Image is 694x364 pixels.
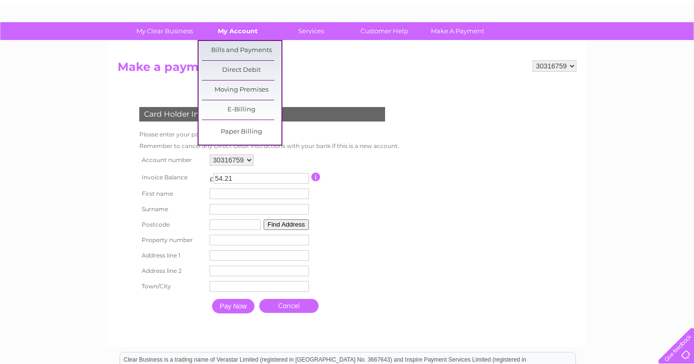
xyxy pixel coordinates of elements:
[202,122,281,142] a: Paper Billing
[120,5,575,47] div: Clear Business is a trading name of Verastar Limited (registered in [GEOGRAPHIC_DATA] No. 3667643...
[137,140,401,152] td: Remember to cancel any Direct Debit instructions with your bank if this is a new account.
[137,129,401,140] td: Please enter your payment card details below.
[575,41,604,48] a: Telecoms
[137,279,207,294] th: Town/City
[548,41,570,48] a: Energy
[137,186,207,202] th: First name
[630,41,654,48] a: Contact
[524,41,543,48] a: Water
[198,22,278,40] a: My Account
[311,173,320,181] input: Information
[118,60,576,79] h2: Make a payment
[137,263,207,279] th: Address line 2
[264,219,309,230] button: Find Address
[137,232,207,248] th: Property number
[418,22,497,40] a: Make A Payment
[345,22,424,40] a: Customer Help
[662,41,685,48] a: Log out
[137,168,207,186] th: Invoice Balance
[137,202,207,217] th: Surname
[24,25,73,54] img: logo.png
[259,299,319,313] a: Cancel
[202,61,281,80] a: Direct Debit
[202,100,281,120] a: E-Billing
[212,299,254,313] input: Pay Now
[512,5,579,17] a: 0333 014 3131
[202,41,281,60] a: Bills and Payments
[137,217,207,232] th: Postcode
[137,152,207,168] th: Account number
[139,107,385,121] div: Card Holder Information
[210,171,214,183] td: £
[610,41,624,48] a: Blog
[271,22,351,40] a: Services
[202,81,281,100] a: Moving Premises
[137,248,207,263] th: Address line 1
[125,22,204,40] a: My Clear Business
